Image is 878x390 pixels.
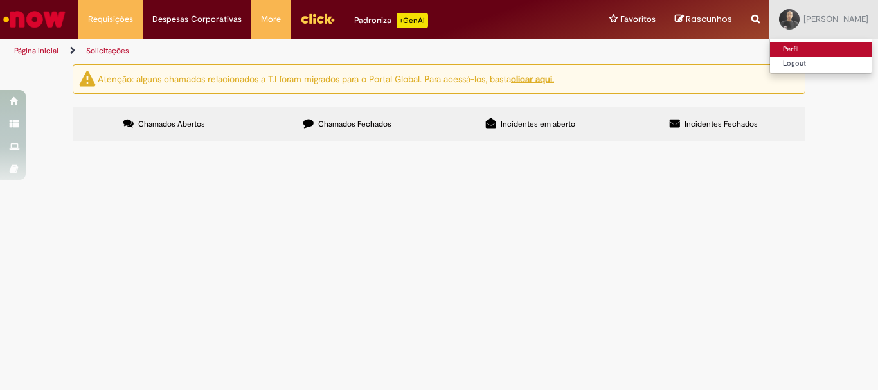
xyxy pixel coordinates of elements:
span: [PERSON_NAME] [803,13,868,24]
a: clicar aqui. [511,73,554,84]
a: Rascunhos [675,13,732,26]
span: Rascunhos [686,13,732,25]
span: Despesas Corporativas [152,13,242,26]
a: Logout [770,57,872,71]
span: Incidentes Fechados [685,119,758,129]
a: Página inicial [14,46,58,56]
a: Solicitações [86,46,129,56]
img: ServiceNow [1,6,67,32]
ng-bind-html: Atenção: alguns chamados relacionados a T.I foram migrados para o Portal Global. Para acessá-los,... [98,73,554,84]
span: Favoritos [620,13,656,26]
span: Requisições [88,13,133,26]
span: Incidentes em aberto [501,119,575,129]
span: Chamados Fechados [318,119,391,129]
img: click_logo_yellow_360x200.png [300,9,335,28]
p: +GenAi [397,13,428,28]
span: More [261,13,281,26]
span: Chamados Abertos [138,119,205,129]
ul: Trilhas de página [10,39,576,63]
a: Perfil [770,42,872,57]
div: Padroniza [354,13,428,28]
